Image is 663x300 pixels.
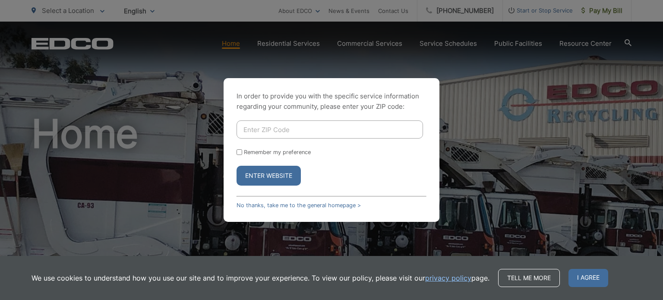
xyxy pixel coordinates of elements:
[498,269,560,287] a: Tell me more
[237,120,423,139] input: Enter ZIP Code
[425,273,471,283] a: privacy policy
[244,149,311,155] label: Remember my preference
[32,273,489,283] p: We use cookies to understand how you use our site and to improve your experience. To view our pol...
[237,202,361,208] a: No thanks, take me to the general homepage >
[568,269,608,287] span: I agree
[237,91,426,112] p: In order to provide you with the specific service information regarding your community, please en...
[237,166,301,186] button: Enter Website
